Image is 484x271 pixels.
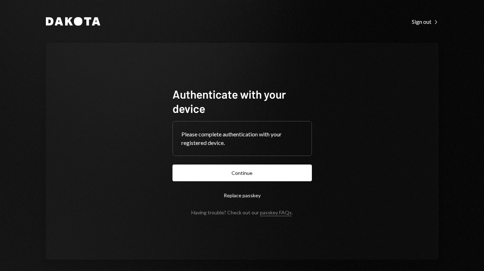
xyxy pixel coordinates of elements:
[191,209,293,215] div: Having trouble? Check out our .
[172,87,312,115] h1: Authenticate with your device
[412,17,438,25] a: Sign out
[260,209,292,216] a: passkey FAQs
[181,130,303,147] div: Please complete authentication with your registered device.
[412,18,438,25] div: Sign out
[172,165,312,181] button: Continue
[172,187,312,204] button: Replace passkey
